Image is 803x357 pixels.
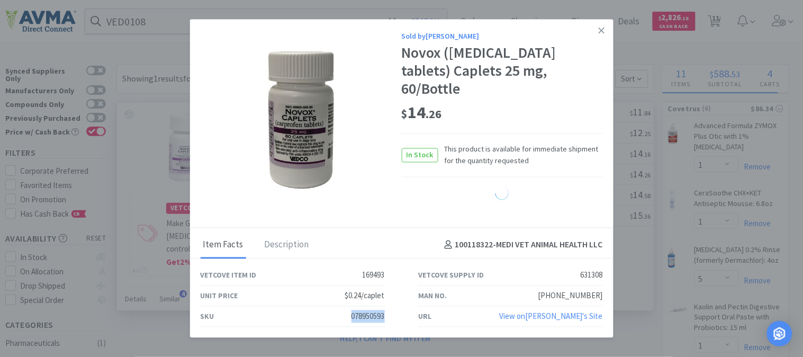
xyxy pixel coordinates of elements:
div: Description [262,232,312,258]
div: Open Intercom Messenger [767,321,792,346]
div: [PHONE_NUMBER] [538,289,603,302]
div: 169493 [363,269,385,281]
div: Man No. [419,290,447,301]
div: Item Facts [201,232,246,258]
div: $0.24/caplet [345,289,385,302]
div: Sold by [PERSON_NAME] [402,30,603,42]
span: 14 [402,102,442,123]
span: $ [402,106,408,121]
div: 631308 [581,269,603,281]
div: 078950593 [351,310,385,323]
span: In Stock [402,148,438,162]
div: URL [419,310,432,322]
span: This product is available for immediate shipment for the quantity requested [438,143,603,167]
div: Vetcove Supply ID [419,269,484,281]
div: Novox ([MEDICAL_DATA] tablets) Caplets 25 mg, 60/Bottle [402,44,603,97]
div: Unit Price [201,290,238,301]
span: . 26 [426,106,442,121]
h4: 100118322 - MEDI VET ANIMAL HEALTH LLC [440,238,603,252]
div: Vetcove Item ID [201,269,257,281]
a: View on[PERSON_NAME]'s Site [500,311,603,321]
img: 3148dfe01de54edab67d257d3f15fb09_631308.jpeg [232,51,370,189]
div: SKU [201,310,214,322]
